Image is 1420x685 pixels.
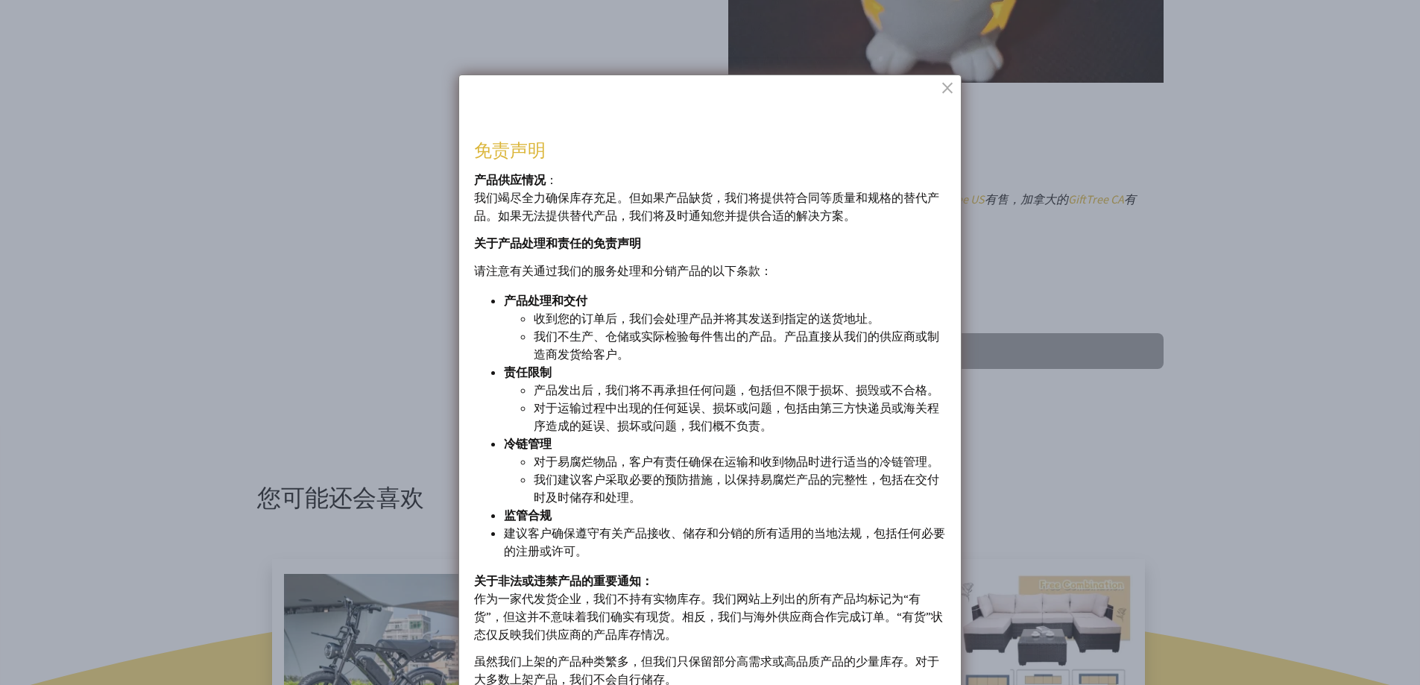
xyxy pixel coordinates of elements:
[534,329,939,362] font: 我们不生产、仓储或实际检验每件售出的产品。产品直接从我们的供应商或制造商发货给客户。
[534,472,939,505] font: 我们建议客户采取必要的预防措施，以保持易腐烂产品的完整性，包括在交付时及时储存和处理。
[504,436,552,451] font: 冷链管理
[534,400,939,433] font: 对于运输过程中出现的任何延误、损坏或问题，包括由第三方快递员或海关程序造成的延误、损坏或问题，我们概不负责。
[474,263,772,278] font: 请注意有关通过我们的服务处理和分销产品的以下条款：
[474,236,641,250] font: 关于产品处理和责任的免责声明
[474,190,939,223] font: 我们竭尽全力确保库存充足。但如果产品缺货，我们将提供符合同等质量和规格的替代产品。如果无法提供替代产品，我们将及时通知您并提供合适的解决方案。
[474,139,546,161] font: 免责声明
[546,172,558,187] font: ：
[504,293,587,308] font: 产品处理和交付
[474,172,546,187] font: 产品供应情况
[504,508,552,523] font: 监管合规
[534,454,939,469] font: 对于易腐烂物品，客户有责任确保在运输和收到物品时进行适当的冷链管理。
[534,311,880,326] font: 收到您的订单后，我们会处理产品并将其发送到指定的送货地址。
[474,573,653,588] font: 关于非法或违禁产品的重要通知：
[474,591,943,642] font: 作为一家代发货企业，我们不持有实物库存。我们网站上列出的所有产品均标记为“有货”，但这并不意味着我们确实有现货。相反，我们与海外供应商合作完成订单。“有货”状态仅反映我们供应商的产品库存情况。
[534,382,939,397] font: 产品发出后，我们将不再承担任何问题，包括但不限于损坏、损毁或不合格。
[504,364,552,379] font: 责任限制
[504,525,945,558] font: 建议客户确保遵守有关产品接收、储存和分销的所有适用的当地法规，包括任何必要的注册或许可。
